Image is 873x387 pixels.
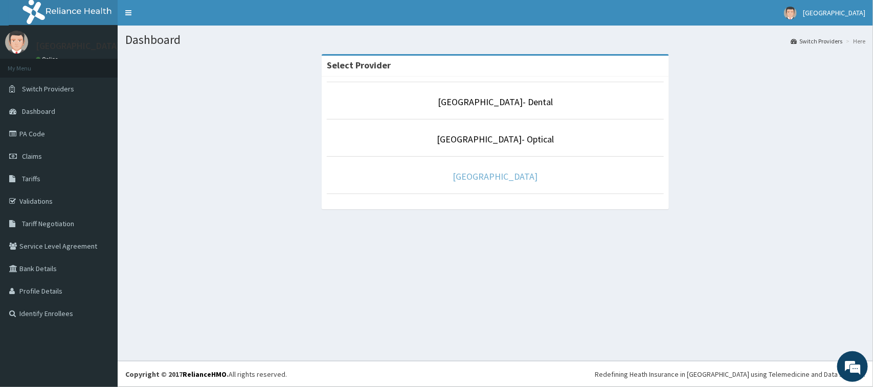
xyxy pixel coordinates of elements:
span: Claims [22,152,42,161]
a: [GEOGRAPHIC_DATA] [453,171,538,182]
span: Dashboard [22,107,55,116]
span: Tariff Negotiation [22,219,74,228]
span: Switch Providers [22,84,74,93]
span: Tariffs [22,174,40,183]
h1: Dashboard [125,33,865,46]
a: Switch Providers [791,37,842,45]
p: [GEOGRAPHIC_DATA] [36,41,120,51]
a: Online [36,56,60,63]
a: [GEOGRAPHIC_DATA]- Optical [437,133,554,145]
img: User Image [784,7,797,19]
li: Here [843,37,865,45]
a: [GEOGRAPHIC_DATA]- Dental [438,96,553,108]
img: User Image [5,31,28,54]
a: RelianceHMO [183,370,227,379]
strong: Select Provider [327,59,391,71]
span: [GEOGRAPHIC_DATA] [803,8,865,17]
strong: Copyright © 2017 . [125,370,229,379]
footer: All rights reserved. [118,361,873,387]
div: Redefining Heath Insurance in [GEOGRAPHIC_DATA] using Telemedicine and Data Science! [595,369,865,379]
